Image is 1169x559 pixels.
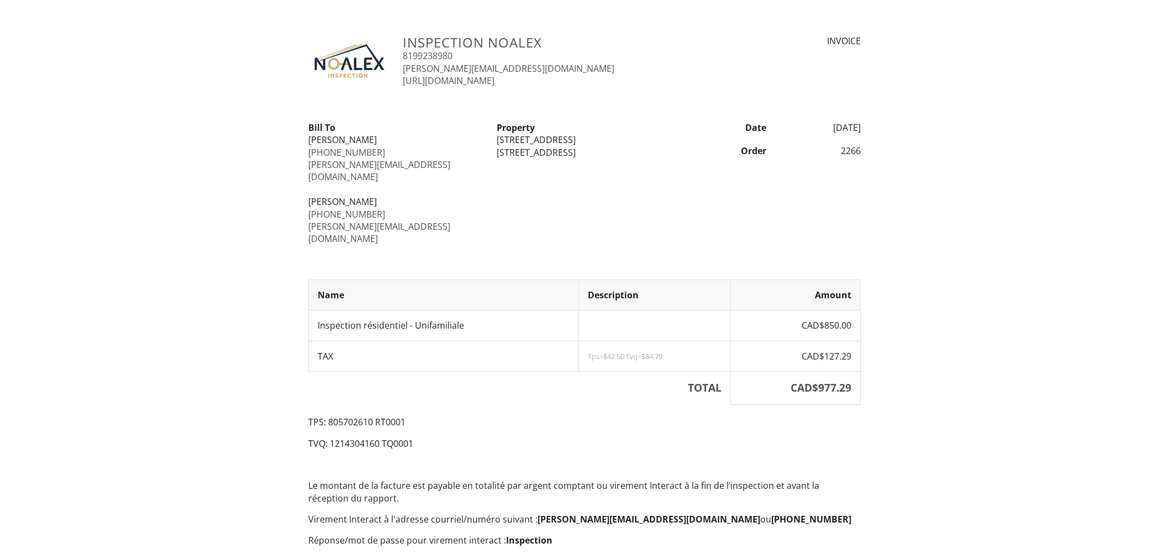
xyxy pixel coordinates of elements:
p: TPS: 805702610 RT0001 [308,416,861,428]
div: [STREET_ADDRESS] [497,146,672,159]
a: [PERSON_NAME][EMAIL_ADDRESS][DOMAIN_NAME] [403,62,614,75]
a: [PHONE_NUMBER] [308,146,385,159]
th: Amount [731,280,861,310]
a: [URL][DOMAIN_NAME] [403,75,494,87]
strong: [PERSON_NAME][EMAIL_ADDRESS][DOMAIN_NAME] [538,513,760,525]
div: [DATE] [773,122,867,134]
div: [PERSON_NAME] [308,134,483,146]
td: CAD$850.00 [731,310,861,341]
div: 2266 [773,145,867,157]
th: Description [578,280,731,310]
div: Order [679,145,773,157]
strong: Property [497,122,535,134]
div: [STREET_ADDRESS] [497,134,672,146]
div: INVOICE [733,35,861,47]
p: TVQ: 1214304160 TQ0001 [308,437,861,450]
p: Réponse/mot de passe pour virement interact : [308,534,861,546]
p: Virement Interact à l'adresse courriel/numéro suivant : ou [308,513,861,525]
th: Name [309,280,579,310]
span: Inspection résidentiel - Unifamiliale [318,319,464,331]
strong: [PHONE_NUMBER] [771,513,851,525]
p: Le montant de la facture est payable en totalité par argent comptant ou virement Interact à la fi... [308,479,861,504]
img: noalex-01.jpg [308,35,389,83]
div: [PERSON_NAME] [308,196,483,208]
a: [PERSON_NAME][EMAIL_ADDRESS][DOMAIN_NAME] [308,159,450,183]
div: Date [679,122,773,134]
th: TOTAL [309,372,731,405]
strong: Inspection [506,534,552,546]
td: TAX [309,341,579,371]
th: CAD$977.29 [731,372,861,405]
h3: Inspection NOALEX [403,35,719,50]
td: CAD$127.29 [731,341,861,371]
div: Tps=$42.50 Tvq=$84.79 [588,352,722,361]
a: [PHONE_NUMBER] [308,208,385,220]
a: [PERSON_NAME][EMAIL_ADDRESS][DOMAIN_NAME] [308,220,450,245]
strong: Bill To [308,122,335,134]
a: 8199238980 [403,50,452,62]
